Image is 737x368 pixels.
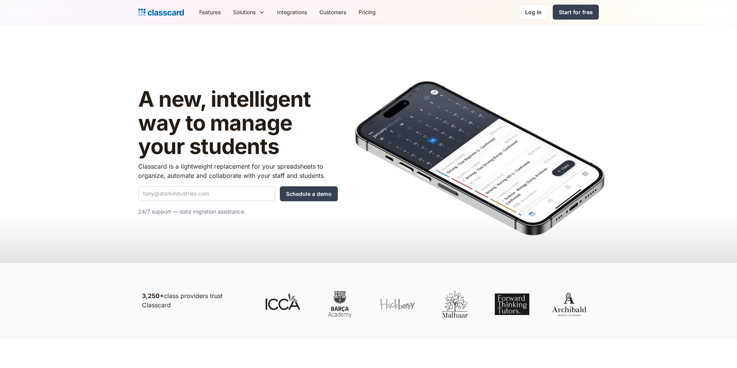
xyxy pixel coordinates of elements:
a: Features [193,3,227,21]
div: Start for free [559,8,593,16]
input: tony@starkindustries.com [138,186,275,201]
div: Solutions [227,3,271,21]
form: Quick Demo Form [138,186,338,201]
h1: A new, intelligent way to manage your students [138,88,338,159]
a: home [138,7,184,18]
a: Pricing [352,3,382,21]
a: Customers [313,3,352,21]
strong: 3,250+ [142,292,164,300]
div: Solutions [233,8,256,16]
p: Classcard is a lightweight replacement for your spreadsheets to organize, automate and collaborat... [138,162,338,180]
div: Log in [525,8,542,16]
a: Start for free [553,5,599,20]
a: Integrations [271,3,313,21]
a: Log in [519,4,548,20]
p: 24/7 support — data migration assistance. [138,207,338,216]
p: class providers trust Classcard [142,291,250,310]
input: Schedule a demo [280,186,338,201]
